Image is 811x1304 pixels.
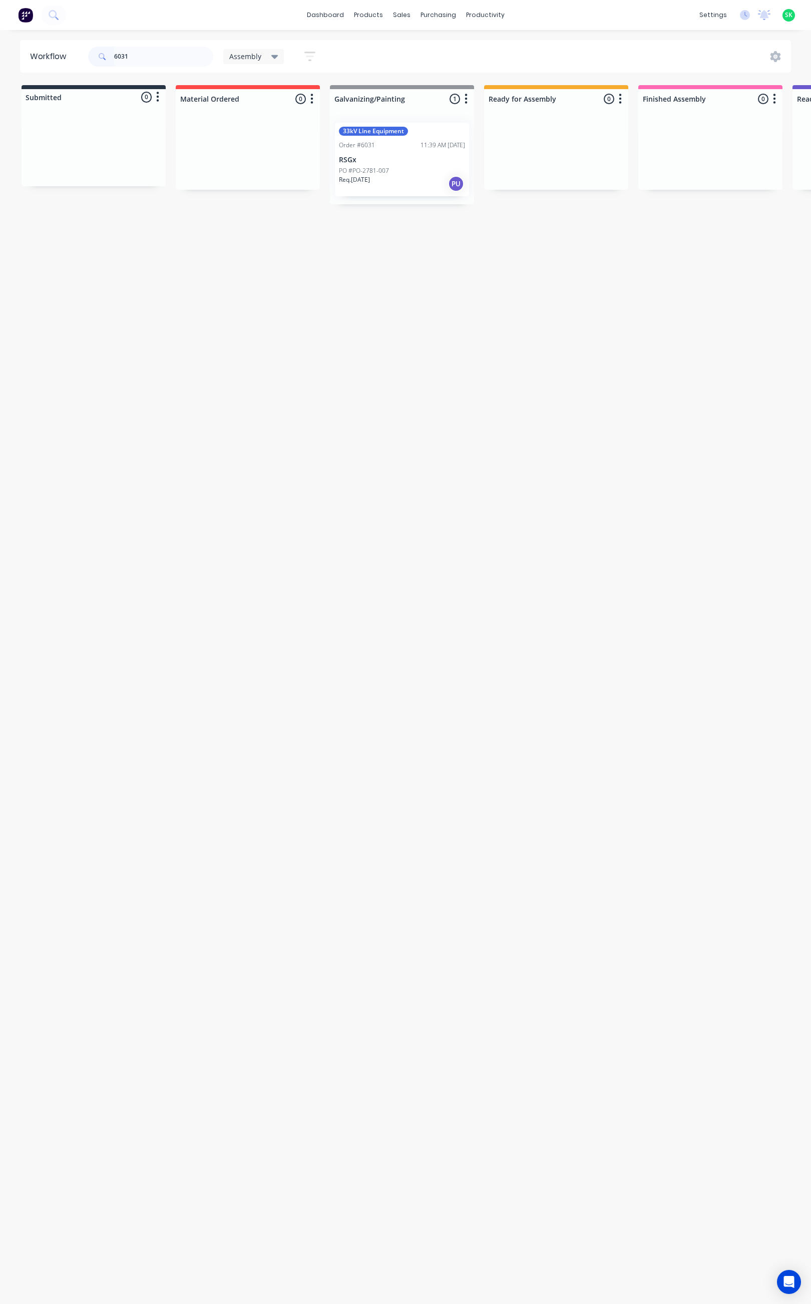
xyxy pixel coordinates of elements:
[114,47,213,67] input: Search for orders...
[335,123,469,196] div: 33kV Line EquipmentOrder #603111:39 AM [DATE]RSGxPO #PO-2781-007Req.[DATE]PU
[229,51,261,62] span: Assembly
[339,127,408,136] div: 33kV Line Equipment
[448,176,464,192] div: PU
[461,8,510,23] div: productivity
[302,8,349,23] a: dashboard
[339,141,375,150] div: Order #6031
[18,8,33,23] img: Factory
[785,11,792,20] span: SK
[339,166,389,175] p: PO #PO-2781-007
[388,8,416,23] div: sales
[349,8,388,23] div: products
[421,141,465,150] div: 11:39 AM [DATE]
[777,1270,801,1294] div: Open Intercom Messenger
[30,51,71,63] div: Workflow
[694,8,732,23] div: settings
[339,175,370,184] p: Req. [DATE]
[339,156,465,164] p: RSGx
[416,8,461,23] div: purchasing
